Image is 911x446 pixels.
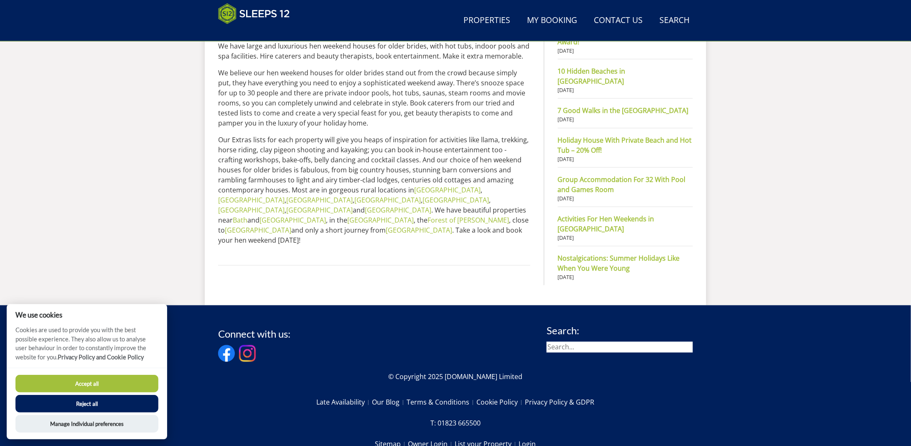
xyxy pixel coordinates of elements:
p: Cookies are used to provide you with the best possible experience. They also allow us to analyse ... [7,326,167,368]
a: [GEOGRAPHIC_DATA] [354,195,421,205]
a: Activities For Hen Weekends in [GEOGRAPHIC_DATA] [DATE] [558,214,693,242]
strong: 10 Hidden Beaches in [GEOGRAPHIC_DATA] [558,66,693,86]
img: Sleeps 12 [218,3,290,24]
small: [DATE] [558,115,693,123]
a: [GEOGRAPHIC_DATA] [422,195,489,205]
small: [DATE] [558,234,693,242]
button: Reject all [15,395,158,413]
a: Holiday House With Private Beach and Hot Tub – 20% Off! [DATE] [558,135,693,163]
strong: Nostalgications: Summer Holidays Like When You Were Young [558,253,693,273]
a: [GEOGRAPHIC_DATA] [225,226,291,235]
a: T: 01823 665500 [430,416,481,431]
strong: Group Accommodation For 32 With Pool and Games Room [558,174,693,195]
strong: Activities For Hen Weekends in [GEOGRAPHIC_DATA] [558,214,693,234]
small: [DATE] [558,273,693,281]
a: Cookie Policy [477,395,525,410]
small: [DATE] [558,155,693,163]
a: Terms & Conditions [407,395,477,410]
a: [GEOGRAPHIC_DATA] [347,215,414,225]
a: [GEOGRAPHIC_DATA] [260,215,326,225]
small: [DATE] [558,195,693,202]
input: Search... [547,342,693,353]
a: [GEOGRAPHIC_DATA] [286,195,353,205]
a: [GEOGRAPHIC_DATA] [386,226,452,235]
a: Privacy Policy and Cookie Policy [58,354,144,361]
iframe: Customer reviews powered by Trustpilot [214,29,302,36]
p: Our Extras lists for each property will give you heaps of inspiration for activities like llama, ... [218,135,530,245]
small: [DATE] [558,47,693,55]
a: 7 Good Walks in the [GEOGRAPHIC_DATA] [DATE] [558,105,693,123]
h3: Connect with us: [218,329,290,340]
a: [GEOGRAPHIC_DATA] [414,185,481,195]
p: © Copyright 2025 [DOMAIN_NAME] Limited [218,372,693,382]
a: [GEOGRAPHIC_DATA] [218,195,285,205]
a: Properties [460,11,514,30]
h3: Search: [547,326,693,336]
a: Late Availability [317,395,372,410]
h2: We use cookies [7,311,167,319]
p: We believe our hen weekend houses for older brides stand out from the crowd because simply put, t... [218,68,530,128]
img: Facebook [218,345,235,362]
small: [DATE] [558,86,693,94]
button: Accept all [15,375,158,392]
button: Manage Individual preferences [15,415,158,433]
a: Nostalgications: Summer Holidays Like When You Were Young [DATE] [558,253,693,281]
a: [GEOGRAPHIC_DATA] [218,205,285,215]
a: Search [656,11,693,30]
a: Contact Us [590,11,646,30]
strong: Holiday House With Private Beach and Hot Tub – 20% Off! [558,135,693,155]
a: Our Blog [372,395,407,410]
a: [GEOGRAPHIC_DATA] [286,205,353,215]
a: [GEOGRAPHIC_DATA] [365,205,431,215]
p: We have large and luxurious hen weekend houses for older brides, with hot tubs, indoor pools and ... [218,41,530,61]
a: 10 Hidden Beaches in [GEOGRAPHIC_DATA] [DATE] [558,66,693,94]
a: Group Accommodation For 32 With Pool and Games Room [DATE] [558,174,693,202]
a: My Booking [524,11,580,30]
strong: 7 Good Walks in the [GEOGRAPHIC_DATA] [558,105,693,115]
img: Instagram [239,345,256,362]
a: Bath [233,215,247,225]
a: Forest of [PERSON_NAME] [428,215,509,225]
a: Privacy Policy & GDPR [525,395,595,410]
